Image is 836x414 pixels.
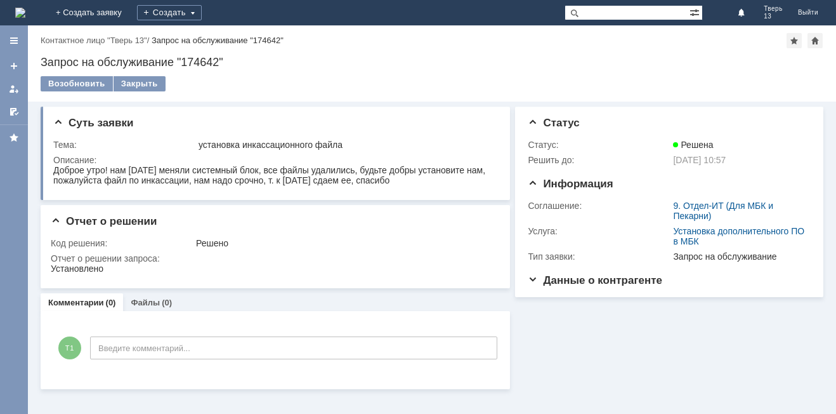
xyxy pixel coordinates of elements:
div: Статус: [528,140,670,150]
span: Расширенный поиск [689,6,702,18]
span: Статус [528,117,579,129]
div: Соглашение: [528,201,670,211]
a: Создать заявку [4,56,24,76]
a: 9. Отдел-ИТ (Для МБК и Пекарни) [673,201,773,221]
div: Запрос на обслуживание [673,251,805,262]
img: logo [15,8,25,18]
a: Комментарии [48,298,104,307]
a: Мои согласования [4,102,24,122]
span: Решена [673,140,713,150]
div: Сделать домашней страницей [807,33,823,48]
a: Перейти на домашнюю страницу [15,8,25,18]
div: (0) [162,298,172,307]
div: Услуга: [528,226,670,236]
span: [DATE] 10:57 [673,155,726,165]
span: Отчет о решении [51,215,157,227]
a: Файлы [131,298,160,307]
div: Создать [137,5,202,20]
div: / [41,36,152,45]
span: Тверь [764,5,783,13]
div: Решить до: [528,155,670,165]
span: Данные о контрагенте [528,274,662,286]
div: Тема: [53,140,196,150]
a: Установка дополнительного ПО в МБК [673,226,804,246]
div: Отчет о решении запроса: [51,253,495,264]
div: установка инкассационного файла [199,140,493,150]
div: Тип заявки: [528,251,670,262]
div: Добавить в избранное [787,33,802,48]
span: Суть заявки [53,117,133,129]
a: Контактное лицо "Тверь 13" [41,36,147,45]
span: 13 [764,13,783,20]
div: Решено [196,238,493,248]
span: Информация [528,178,613,190]
div: (0) [106,298,116,307]
div: Запрос на обслуживание "174642" [41,56,823,69]
div: Запрос на обслуживание "174642" [152,36,284,45]
div: Описание: [53,155,495,165]
span: Т1 [58,337,81,359]
div: Код решения: [51,238,193,248]
a: Мои заявки [4,79,24,99]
